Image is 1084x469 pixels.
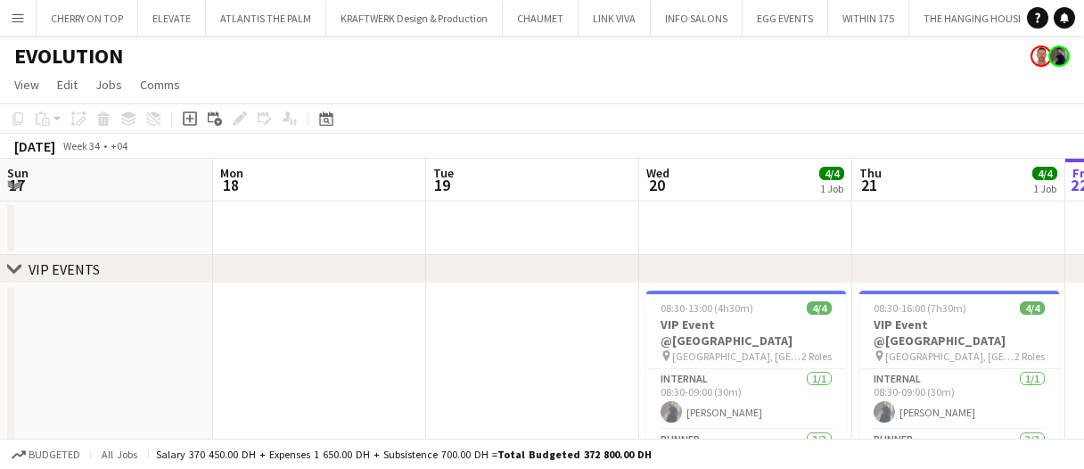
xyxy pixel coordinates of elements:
span: 20 [644,175,669,195]
span: Tue [433,165,454,181]
span: 4/4 [807,301,832,315]
span: Sun [7,165,29,181]
div: +04 [111,139,127,152]
button: ELEVATE [138,1,206,36]
span: 4/4 [1020,301,1045,315]
span: Edit [57,77,78,93]
span: 2 Roles [801,350,832,363]
span: Total Budgeted 372 800.00 DH [497,448,652,461]
span: 21 [857,175,882,195]
span: 08:30-13:00 (4h30m) [661,301,753,315]
button: WITHIN 175 [828,1,909,36]
span: 08:30-16:00 (7h30m) [874,301,966,315]
span: 2 Roles [1014,350,1045,363]
span: Thu [859,165,882,181]
a: Jobs [88,73,129,96]
span: Mon [220,165,243,181]
button: Budgeted [9,445,83,465]
button: EGG EVENTS [743,1,828,36]
button: LINK VIVA [579,1,651,36]
span: Wed [646,165,669,181]
div: VIP EVENTS [29,260,100,278]
div: [DATE] [14,137,55,155]
div: 1 Job [1033,182,1056,195]
button: CHAUMET [503,1,579,36]
button: INFO SALONS [651,1,743,36]
div: 1 Job [820,182,843,195]
span: 19 [431,175,454,195]
a: View [7,73,46,96]
app-user-avatar: David O Connor [1031,45,1052,67]
button: KRAFTWERK Design & Production [326,1,503,36]
span: View [14,77,39,93]
a: Edit [50,73,85,96]
app-card-role: Internal1/108:30-09:00 (30m)[PERSON_NAME] [859,369,1059,430]
button: CHERRY ON TOP [37,1,138,36]
span: [GEOGRAPHIC_DATA], [GEOGRAPHIC_DATA] [885,350,1014,363]
div: Salary 370 450.00 DH + Expenses 1 650.00 DH + Subsistence 700.00 DH = [156,448,652,461]
span: Comms [140,77,180,93]
span: [GEOGRAPHIC_DATA], [GEOGRAPHIC_DATA] [672,350,801,363]
span: Week 34 [59,139,103,152]
h3: VIP Event @[GEOGRAPHIC_DATA] [646,317,846,349]
h3: VIP Event @[GEOGRAPHIC_DATA] [859,317,1059,349]
span: All jobs [98,448,141,461]
span: 17 [4,175,29,195]
button: THE HANGING HOUSE [909,1,1039,36]
span: Budgeted [29,448,80,461]
a: Comms [133,73,187,96]
span: 4/4 [819,167,844,180]
button: ATLANTIS THE PALM [206,1,326,36]
h1: EVOLUTION [14,43,123,70]
app-card-role: Internal1/108:30-09:00 (30m)[PERSON_NAME] [646,369,846,430]
span: 4/4 [1032,167,1057,180]
app-user-avatar: Mohamed Arafa [1048,45,1070,67]
span: Jobs [95,77,122,93]
span: 18 [218,175,243,195]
